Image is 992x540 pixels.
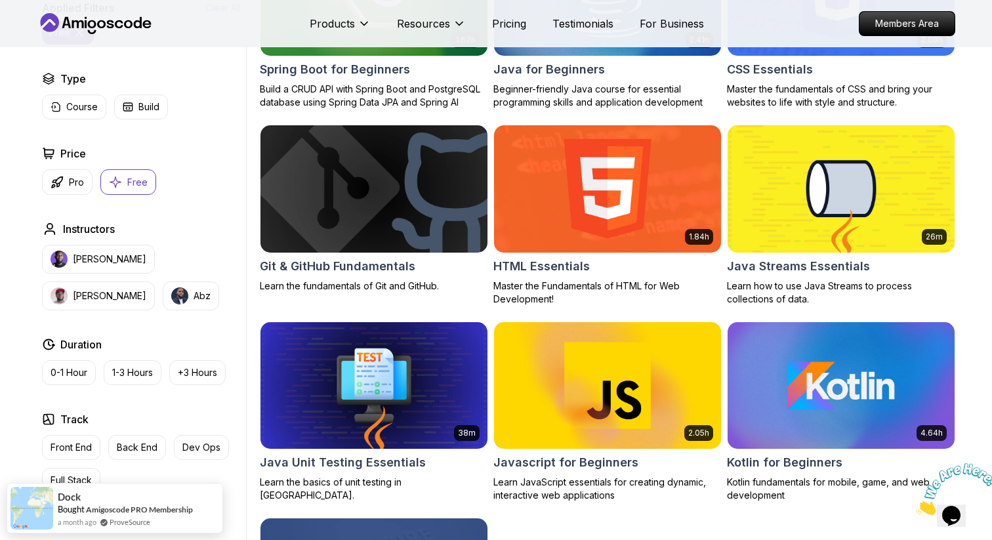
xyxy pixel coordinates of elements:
a: Testimonials [552,16,613,31]
h2: Price [60,146,86,161]
img: instructor img [51,287,68,304]
button: instructor img[PERSON_NAME] [42,281,155,310]
h2: Duration [60,337,102,352]
p: Back End [117,441,157,454]
img: Java Streams Essentials card [728,125,955,253]
button: Front End [42,435,100,460]
button: +3 Hours [169,360,226,385]
p: Full Stack [51,474,92,487]
h2: Java Unit Testing Essentials [260,453,426,472]
p: [PERSON_NAME] [73,253,146,266]
button: Course [42,94,106,119]
p: Front End [51,441,92,454]
h2: Javascript for Beginners [493,453,638,472]
a: Kotlin for Beginners card4.64hKotlin for BeginnersKotlin fundamentals for mobile, game, and web d... [727,322,955,503]
p: Products [310,16,355,31]
p: Learn JavaScript essentials for creating dynamic, interactive web applications [493,476,722,502]
button: Resources [397,16,466,42]
p: Beginner-friendly Java course for essential programming skills and application development [493,83,722,109]
p: 4.64h [920,428,943,438]
a: Git & GitHub Fundamentals cardGit & GitHub FundamentalsLearn the fundamentals of Git and GitHub. [260,125,488,293]
p: 2.05h [688,428,709,438]
a: For Business [640,16,704,31]
img: HTML Essentials card [494,125,721,253]
p: Resources [397,16,450,31]
p: Dev Ops [182,441,220,454]
button: Free [100,169,156,195]
a: Java Streams Essentials card26mJava Streams EssentialsLearn how to use Java Streams to process co... [727,125,955,306]
p: Members Area [859,12,955,35]
img: Javascript for Beginners card [494,322,721,449]
p: Master the Fundamentals of HTML for Web Development! [493,280,722,306]
img: instructor img [51,251,68,268]
button: instructor img[PERSON_NAME] [42,245,155,274]
span: Dock [58,491,81,503]
img: Chat attention grabber [5,5,87,57]
button: instructor imgAbz [163,281,219,310]
button: Full Stack [42,468,100,493]
img: Java Unit Testing Essentials card [260,322,487,449]
img: Kotlin for Beginners card [728,322,955,449]
h2: Java Streams Essentials [727,257,870,276]
img: instructor img [171,287,188,304]
span: a month ago [58,516,96,528]
h2: Track [60,411,89,427]
button: 1-3 Hours [104,360,161,385]
h2: Type [60,71,86,87]
p: Learn the fundamentals of Git and GitHub. [260,280,488,293]
p: Master the fundamentals of CSS and bring your websites to life with style and structure. [727,83,955,109]
span: Bought [58,504,85,514]
img: Git & GitHub Fundamentals card [260,125,487,253]
p: Pro [69,176,84,189]
img: provesource social proof notification image [10,487,53,530]
p: Kotlin fundamentals for mobile, game, and web development [727,476,955,502]
h2: CSS Essentials [727,60,813,79]
h2: Spring Boot for Beginners [260,60,410,79]
p: Build a CRUD API with Spring Boot and PostgreSQL database using Spring Data JPA and Spring AI [260,83,488,109]
p: Learn how to use Java Streams to process collections of data. [727,280,955,306]
a: Pricing [492,16,526,31]
a: Members Area [859,11,955,36]
a: HTML Essentials card1.84hHTML EssentialsMaster the Fundamentals of HTML for Web Development! [493,125,722,306]
button: Dev Ops [174,435,229,460]
p: 0-1 Hour [51,366,87,379]
p: 1-3 Hours [112,366,153,379]
p: Course [66,100,98,114]
h2: Kotlin for Beginners [727,453,842,472]
p: 1.84h [689,232,709,242]
iframe: chat widget [911,458,992,520]
p: Free [127,176,148,189]
p: Abz [194,289,211,302]
p: [PERSON_NAME] [73,289,146,302]
button: Pro [42,169,93,195]
p: +3 Hours [178,366,217,379]
h2: Instructors [63,221,115,237]
button: Build [114,94,168,119]
a: ProveSource [110,516,150,528]
p: Build [138,100,159,114]
button: 0-1 Hour [42,360,96,385]
p: Learn the basics of unit testing in [GEOGRAPHIC_DATA]. [260,476,488,502]
p: 26m [926,232,943,242]
h2: HTML Essentials [493,257,590,276]
a: Javascript for Beginners card2.05hJavascript for BeginnersLearn JavaScript essentials for creatin... [493,322,722,503]
a: Java Unit Testing Essentials card38mJava Unit Testing EssentialsLearn the basics of unit testing ... [260,322,488,503]
p: 38m [458,428,476,438]
h2: Java for Beginners [493,60,605,79]
a: Amigoscode PRO Membership [86,505,193,514]
h2: Git & GitHub Fundamentals [260,257,415,276]
button: Products [310,16,371,42]
button: Back End [108,435,166,460]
